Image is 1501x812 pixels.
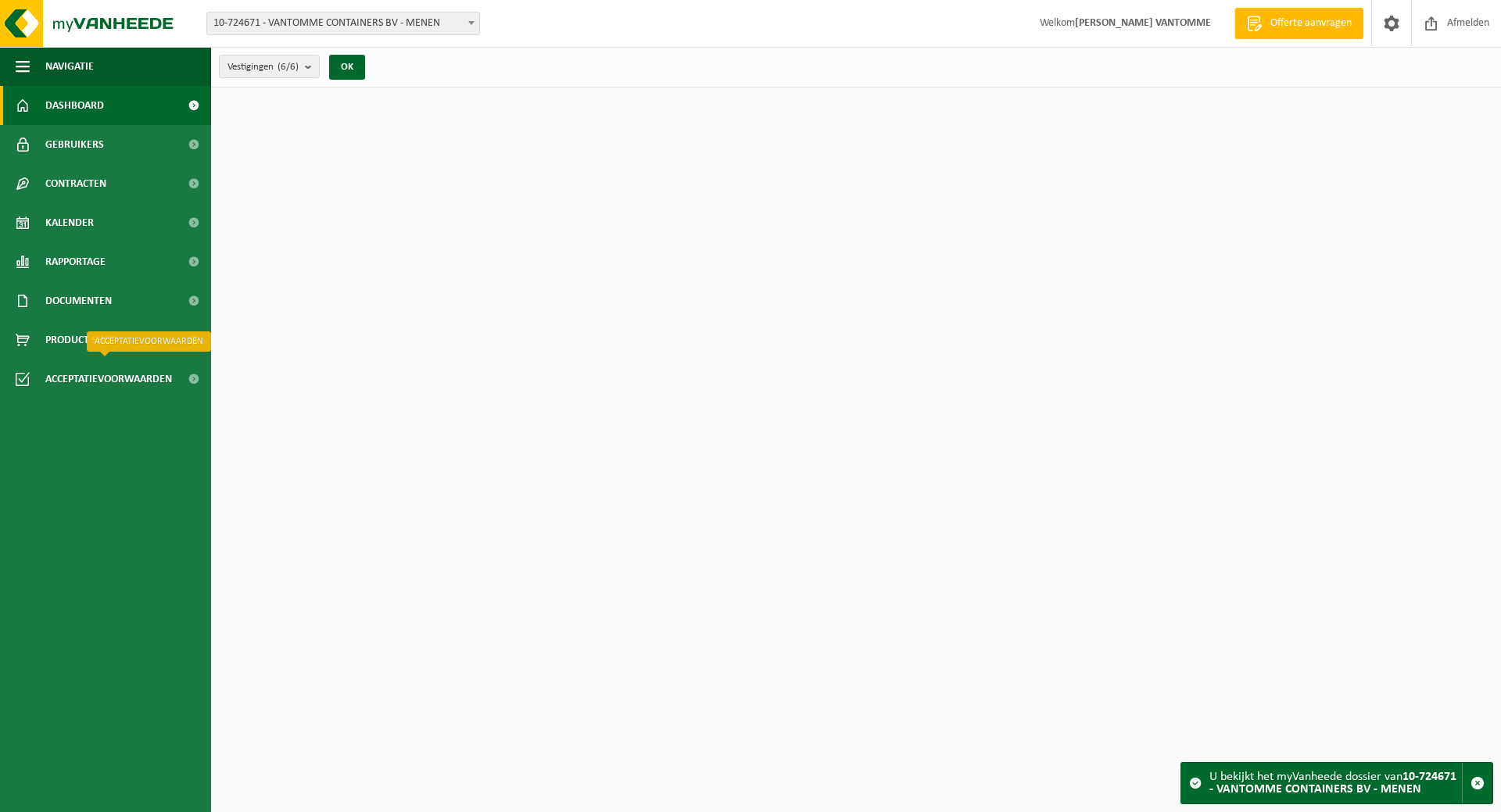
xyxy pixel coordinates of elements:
[45,164,106,203] span: Contracten
[219,55,320,78] button: Vestigingen(6/6)
[207,13,479,34] span: 10-724671 - VANTOMME CONTAINERS BV - MENEN
[45,281,112,320] span: Documenten
[45,47,94,86] span: Navigatie
[45,125,104,164] span: Gebruikers
[1266,16,1356,31] span: Offerte aanvragen
[45,242,106,281] span: Rapportage
[1209,771,1456,796] strong: 10-724671 - VANTOMME CONTAINERS BV - MENEN
[45,203,94,242] span: Kalender
[329,55,365,80] button: OK
[1209,763,1462,803] div: U bekijkt het myVanheede dossier van
[278,62,299,72] count: (6/6)
[1075,17,1211,29] strong: [PERSON_NAME] VANTOMME
[45,359,172,399] span: Acceptatievoorwaarden
[1234,8,1363,39] a: Offerte aanvragen
[227,55,299,79] span: Vestigingen
[206,12,480,35] span: 10-724671 - VANTOMME CONTAINERS BV - MENEN
[45,320,116,359] span: Product Shop
[45,86,104,125] span: Dashboard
